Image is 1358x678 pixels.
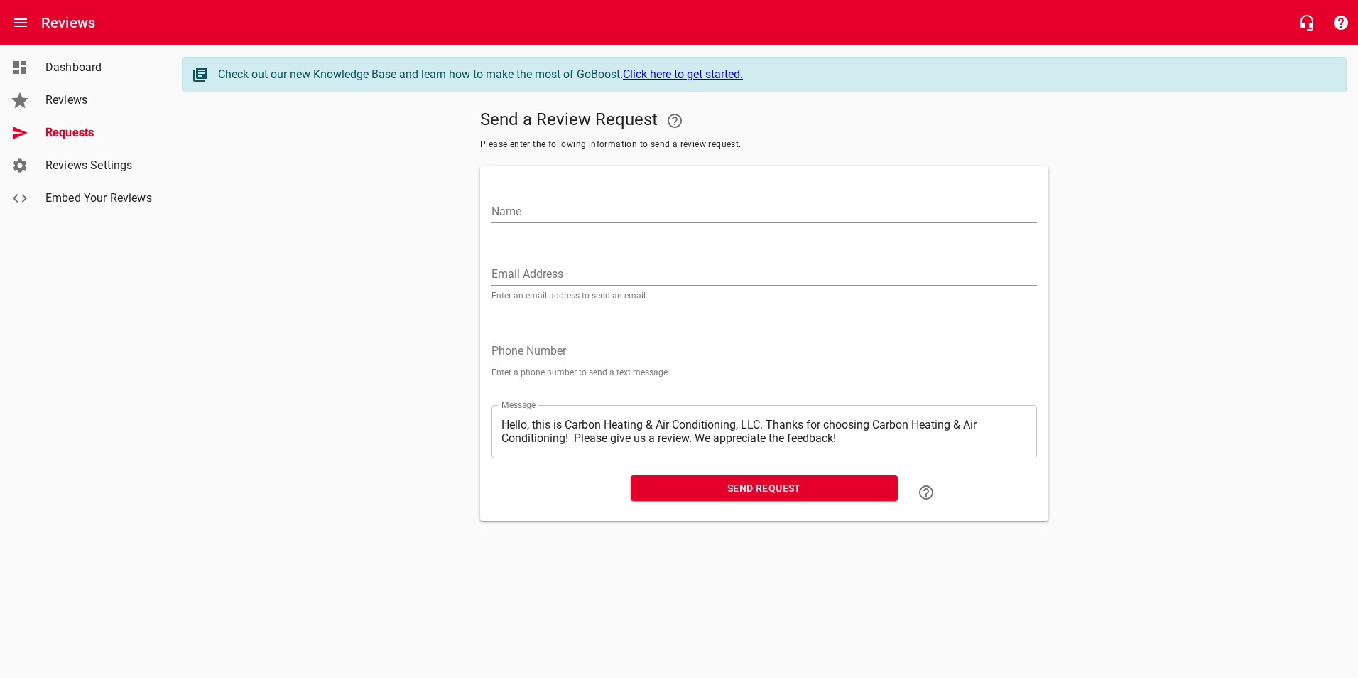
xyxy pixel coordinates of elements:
[218,66,1332,83] div: Check out our new Knowledge Base and learn how to make the most of GoBoost.
[45,124,153,141] span: Requests
[658,104,692,138] a: Your Google or Facebook account must be connected to "Send a Review Request"
[45,59,153,76] span: Dashboard
[45,157,153,174] span: Reviews Settings
[501,418,1027,445] textarea: Hello, this is Carbon Heating & Air Conditioning, LLC. Thanks for choosing Carbon Heating & Air C...
[909,475,943,510] a: Learn how to "Send a Review Request"
[4,6,38,40] button: Open drawer
[45,92,153,109] span: Reviews
[45,190,153,207] span: Embed Your Reviews
[491,291,1037,300] p: Enter an email address to send an email.
[623,68,743,81] a: Click here to get started.
[642,480,886,497] span: Send Request
[1324,6,1358,40] button: Support Portal
[480,104,1048,138] h5: Send a Review Request
[41,11,95,34] h6: Reviews
[491,368,1037,377] p: Enter a phone number to send a text message.
[480,138,1048,152] span: Please enter the following information to send a review request.
[631,475,898,502] button: Send Request
[1290,6,1324,40] button: Live Chat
